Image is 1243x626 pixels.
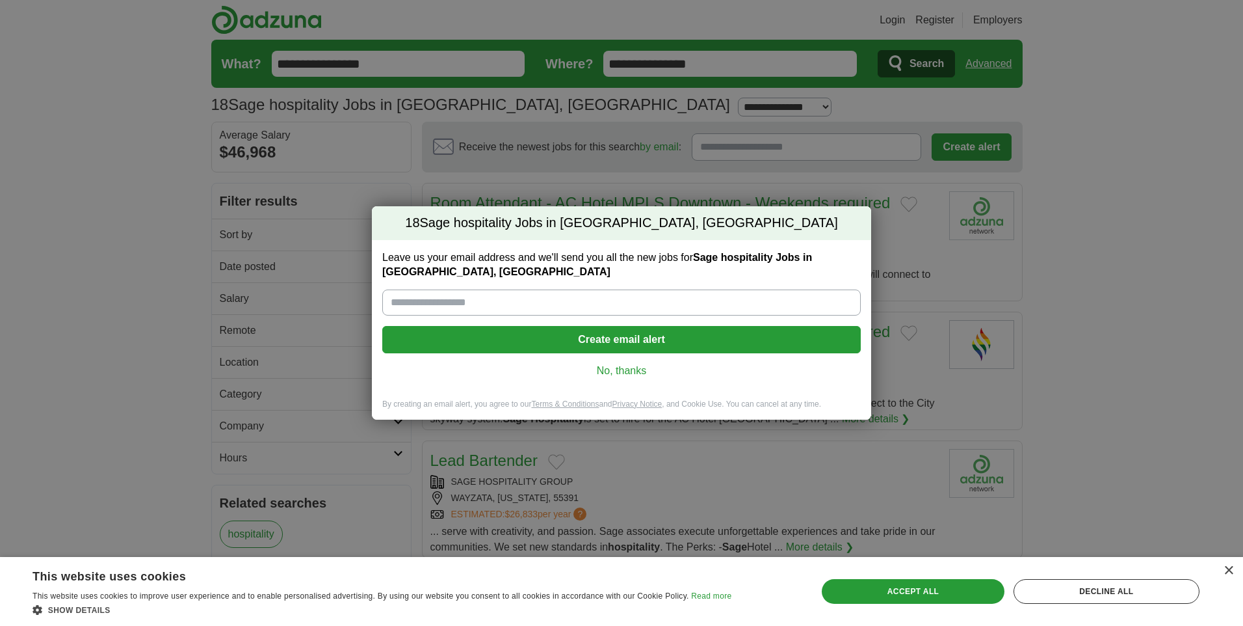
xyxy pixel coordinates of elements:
div: By creating an email alert, you agree to our and , and Cookie Use. You can cancel at any time. [372,399,871,420]
span: 18 [405,214,419,232]
a: Privacy Notice [612,400,662,409]
label: Leave us your email address and we'll send you all the new jobs for [382,251,861,279]
div: Close [1223,566,1233,576]
a: No, thanks [393,364,850,378]
div: This website uses cookies [33,565,699,584]
button: Create email alert [382,326,861,353]
div: Decline all [1014,579,1199,604]
strong: Sage hospitality Jobs in [GEOGRAPHIC_DATA], [GEOGRAPHIC_DATA] [382,252,812,277]
span: Show details [48,606,111,615]
span: This website uses cookies to improve user experience and to enable personalised advertising. By u... [33,592,689,601]
a: Read more, opens a new window [691,592,731,601]
div: Show details [33,603,731,616]
div: Accept all [822,579,1004,604]
h2: Sage hospitality Jobs in [GEOGRAPHIC_DATA], [GEOGRAPHIC_DATA] [372,206,871,240]
a: Terms & Conditions [531,400,599,409]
